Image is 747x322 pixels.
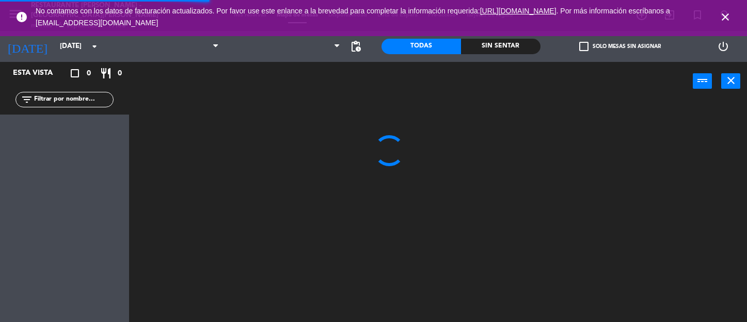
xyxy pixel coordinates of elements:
i: restaurant [100,67,112,79]
i: close [719,11,732,23]
i: power_input [696,74,709,87]
a: . Por más información escríbanos a [EMAIL_ADDRESS][DOMAIN_NAME] [36,7,670,27]
a: [URL][DOMAIN_NAME] [480,7,557,15]
button: power_input [693,73,712,89]
i: error [15,11,28,23]
div: Esta vista [5,67,74,79]
i: filter_list [21,93,33,106]
button: close [721,73,740,89]
i: crop_square [69,67,81,79]
label: Solo mesas sin asignar [579,42,661,51]
span: 0 [118,68,122,79]
span: No contamos con los datos de facturación actualizados. Por favor use este enlance a la brevedad p... [36,7,670,27]
i: power_settings_new [717,40,729,53]
div: Sin sentar [461,39,541,54]
div: Todas [382,39,461,54]
span: pending_actions [349,40,362,53]
i: close [725,74,737,87]
span: 0 [87,68,91,79]
i: arrow_drop_down [88,40,101,53]
span: check_box_outline_blank [579,42,589,51]
input: Filtrar por nombre... [33,94,113,105]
